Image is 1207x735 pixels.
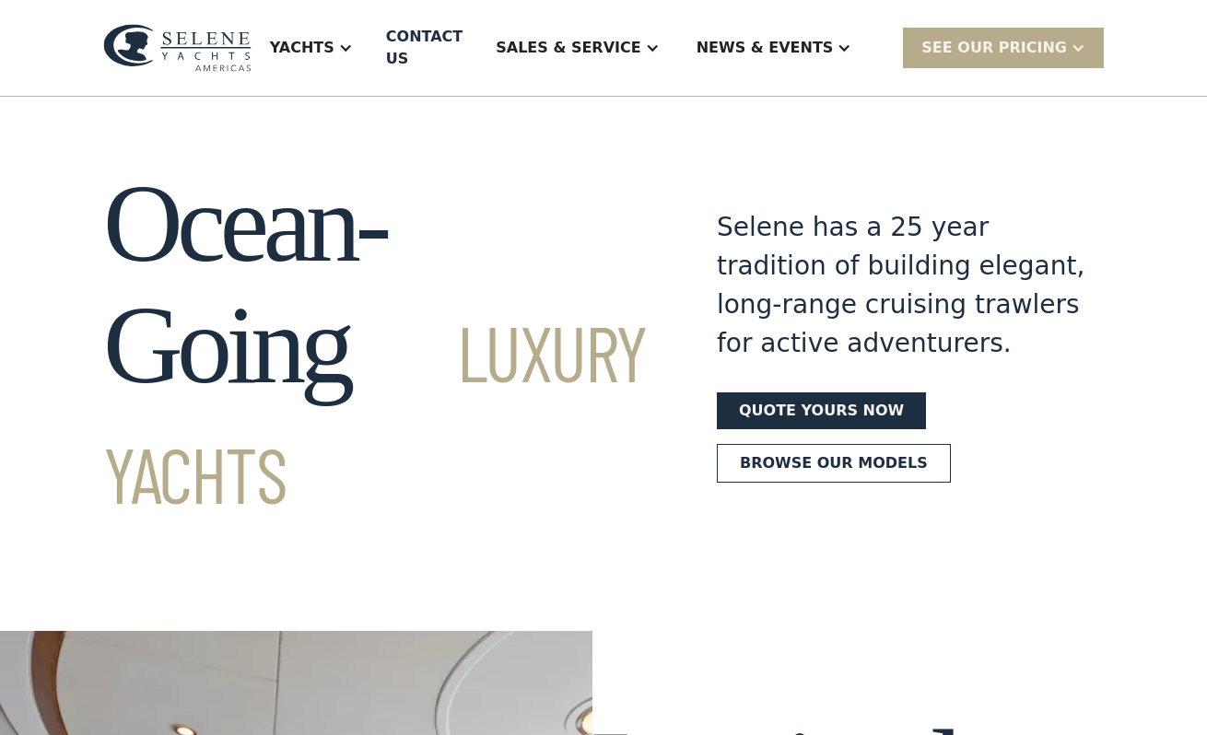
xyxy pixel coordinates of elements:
div: Selene has a 25 year tradition of building elegant, long-range cruising trawlers for active adven... [717,208,1104,363]
div: Sales & Service [477,11,677,85]
h1: Ocean-Going [103,163,650,528]
div: Yachts [270,37,334,59]
div: News & EVENTS [697,37,834,59]
div: Contact US [386,26,463,70]
div: SEE Our Pricing [903,28,1104,67]
div: Sales & Service [496,37,640,59]
a: Quote yours now [717,392,926,429]
div: News & EVENTS [678,11,871,85]
a: Browse our models [717,444,951,483]
span: Luxury Yachts [103,305,647,519]
div: SEE Our Pricing [921,37,1067,59]
img: logo [103,24,252,72]
div: Yachts [252,11,371,85]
